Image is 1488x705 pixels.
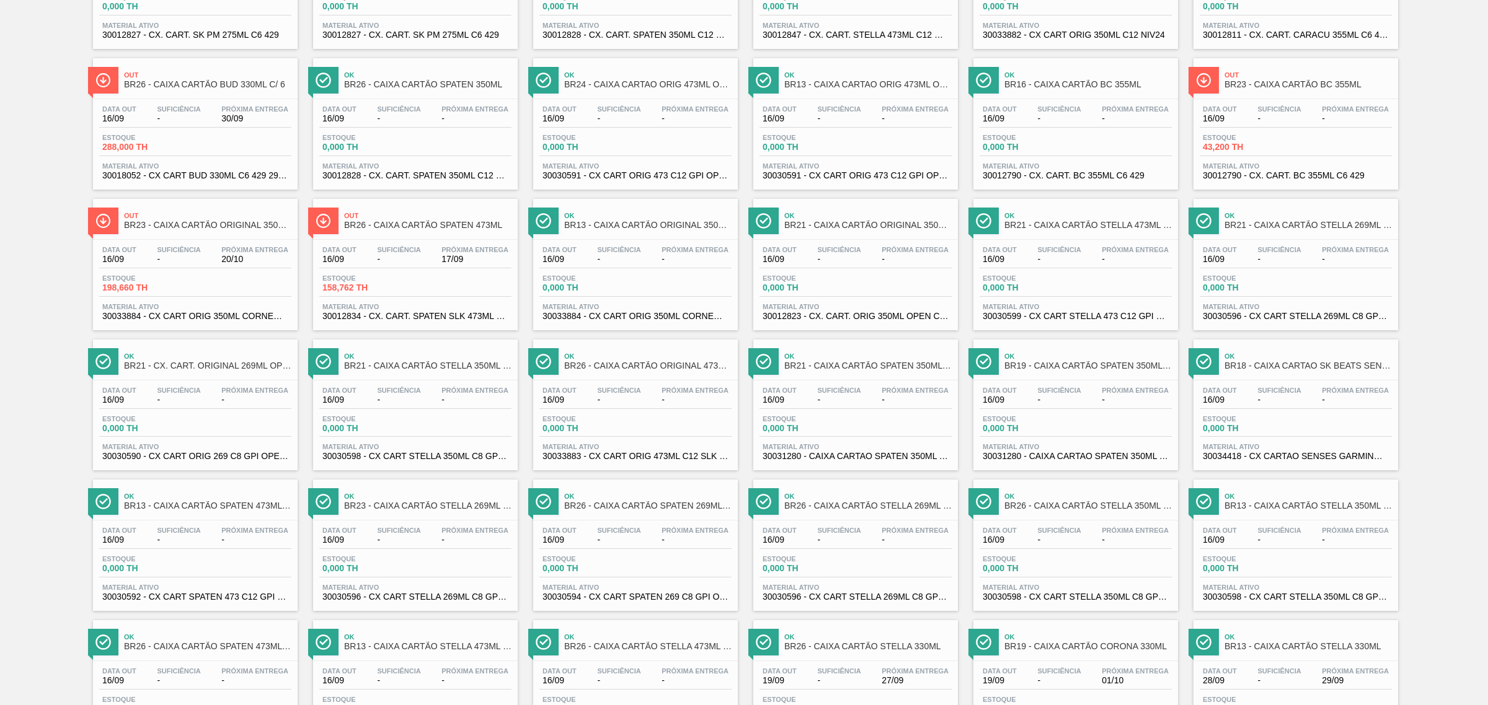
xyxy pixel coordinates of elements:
[662,255,728,264] span: -
[102,255,136,264] span: 16/09
[1257,395,1301,405] span: -
[1322,387,1389,394] span: Próxima Entrega
[763,134,849,141] span: Estoque
[1224,212,1392,219] span: Ok
[542,443,728,450] span: Material ativo
[784,352,952,360] span: Ok
[322,303,508,310] span: Material ativo
[95,213,111,229] img: Ícone
[817,395,861,405] span: -
[536,354,551,369] img: Ícone
[322,246,356,253] span: Data out
[882,387,949,394] span: Próxima Entrega
[322,162,508,170] span: Material ativo
[322,283,409,292] span: 158,762 TH
[763,452,949,461] span: 30031280 - CAIXA CARTAO SPATEN 350ML OPEN CORNER
[524,330,744,471] a: ÍconeOkBR26 - CAIXA CARTÃO ORIGINAL 473ML C12 SLEEKData out16/09Suficiência-Próxima Entrega-Estoq...
[221,114,288,123] span: 30/09
[304,470,524,611] a: ÍconeOkBR23 - CAIXA CARTÃO STELLA 269ML OPEN CORNERData out16/09Suficiência-Próxima Entrega-Estoq...
[1203,312,1389,321] span: 30030596 - CX CART STELLA 269ML C8 GPI OPEN CORNER
[763,246,797,253] span: Data out
[784,361,952,370] span: BR21 - CAIXA CARTÃO SPATEN 350ML OPEN CORNER
[882,105,949,113] span: Próxima Entrega
[441,387,508,394] span: Próxima Entrega
[983,303,1169,310] span: Material ativo
[377,114,420,123] span: -
[597,255,640,264] span: -
[1203,2,1290,11] span: 0,000 TH
[1102,255,1169,264] span: -
[322,312,508,321] span: 30012834 - CX. CART. SPATEN SLK 473ML C12 429
[564,501,732,510] span: BR26 - CAIXA CARTÃO SPATEN 269ML OPEN CORNER
[1203,142,1290,152] span: 43,200 TH
[597,387,640,394] span: Suficiência
[1224,501,1392,510] span: BR13 - CAIXA CARTÃO STELLA 350ML OPEN CORNER
[157,105,200,113] span: Suficiência
[1203,415,1290,423] span: Estoque
[1004,352,1172,360] span: Ok
[157,255,200,264] span: -
[1004,212,1172,219] span: Ok
[84,330,304,471] a: ÍconeOkBR21 - CX. CART. ORIGINAL 269ML OPEN CORNERData out16/09Suficiência-Próxima Entrega-Estoqu...
[1203,395,1237,405] span: 16/09
[322,443,508,450] span: Material ativo
[157,395,200,405] span: -
[102,274,189,282] span: Estoque
[102,395,136,405] span: 16/09
[542,424,629,433] span: 0,000 TH
[1224,352,1392,360] span: Ok
[124,352,291,360] span: Ok
[221,527,288,534] span: Próxima Entrega
[564,493,732,500] span: Ok
[763,312,949,321] span: 30012823 - CX. CART. ORIG 350ML OPEN CORNER C12 429
[983,415,1069,423] span: Estoque
[542,312,728,321] span: 30033884 - CX CART ORIG 350ML CORNER C12 NIV24
[744,190,964,330] a: ÍconeOkBR21 - CAIXA CARTÃO ORIGINAL 350ML OPEN CORNERData out16/09Suficiência-Próxima Entrega-Est...
[157,527,200,534] span: Suficiência
[157,114,200,123] span: -
[983,105,1017,113] span: Data out
[817,387,861,394] span: Suficiência
[377,387,420,394] span: Suficiência
[84,49,304,190] a: ÍconeOutBR26 - CAIXA CARTÃO BUD 330ML C/ 6Data out16/09Suficiência-Próxima Entrega30/09Estoque288...
[744,49,964,190] a: ÍconeOkBR13 - CAIXA CARTAO ORIG 473ML OPEN CORNERData out16/09Suficiência-Próxima Entrega-Estoque...
[102,387,136,394] span: Data out
[1203,171,1389,180] span: 30012790 - CX. CART. BC 355ML C6 429
[102,303,288,310] span: Material ativo
[1322,114,1389,123] span: -
[763,2,849,11] span: 0,000 TH
[322,415,409,423] span: Estoque
[882,246,949,253] span: Próxima Entrega
[1102,246,1169,253] span: Próxima Entrega
[221,395,288,405] span: -
[524,190,744,330] a: ÍconeOkBR13 - CAIXA CARTÃO ORIGINAL 350ML OPEN CORNERData out16/09Suficiência-Próxima Entrega-Est...
[763,303,949,310] span: Material ativo
[1257,246,1301,253] span: Suficiência
[976,494,991,509] img: Ícone
[1004,493,1172,500] span: Ok
[763,171,949,180] span: 30030591 - CX CART ORIG 473 C12 GPI OPEN CORNER
[763,114,797,123] span: 16/09
[542,171,728,180] span: 30030591 - CX CART ORIG 473 C12 GPI OPEN CORNER
[344,212,511,219] span: Out
[1224,361,1392,370] span: BR18 - CAIXA CARTAO SK BEATS SENSES 269ML LNC6
[377,246,420,253] span: Suficiência
[124,221,291,230] span: BR23 - CAIXA CARTÃO ORIGINAL 350ML OPEN CORNER
[1203,134,1290,141] span: Estoque
[316,354,331,369] img: Ícone
[84,190,304,330] a: ÍconeOutBR23 - CAIXA CARTÃO ORIGINAL 350ML OPEN CORNERData out16/09Suficiência-Próxima Entrega20/...
[102,424,189,433] span: 0,000 TH
[597,246,640,253] span: Suficiência
[344,352,511,360] span: Ok
[597,114,640,123] span: -
[322,255,356,264] span: 16/09
[763,415,849,423] span: Estoque
[536,72,551,88] img: Ícone
[542,162,728,170] span: Material ativo
[964,330,1184,471] a: ÍconeOkBR19 - CAIXA CARTÃO SPATEN 350ML OPEN CORNERData out16/09Suficiência-Próxima Entrega-Estoq...
[564,71,732,79] span: Ok
[441,105,508,113] span: Próxima Entrega
[756,213,771,229] img: Ícone
[322,30,508,40] span: 30012827 - CX. CART. SK PM 275ML C6 429
[763,395,797,405] span: 16/09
